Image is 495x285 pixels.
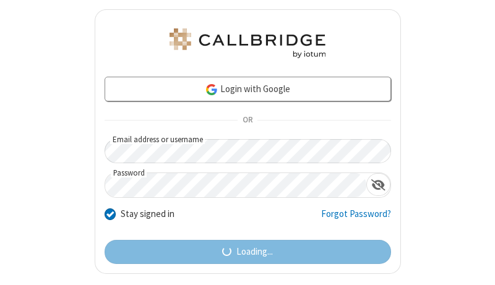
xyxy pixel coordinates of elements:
div: Show password [366,173,390,196]
button: Loading... [105,240,391,265]
span: OR [238,112,257,129]
a: Forgot Password? [321,207,391,231]
iframe: Chat [464,253,486,276]
input: Email address or username [105,139,391,163]
span: Loading... [236,245,273,259]
img: Astra [167,28,328,58]
input: Password [105,173,366,197]
img: google-icon.png [205,83,218,96]
label: Stay signed in [121,207,174,221]
a: Login with Google [105,77,391,101]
